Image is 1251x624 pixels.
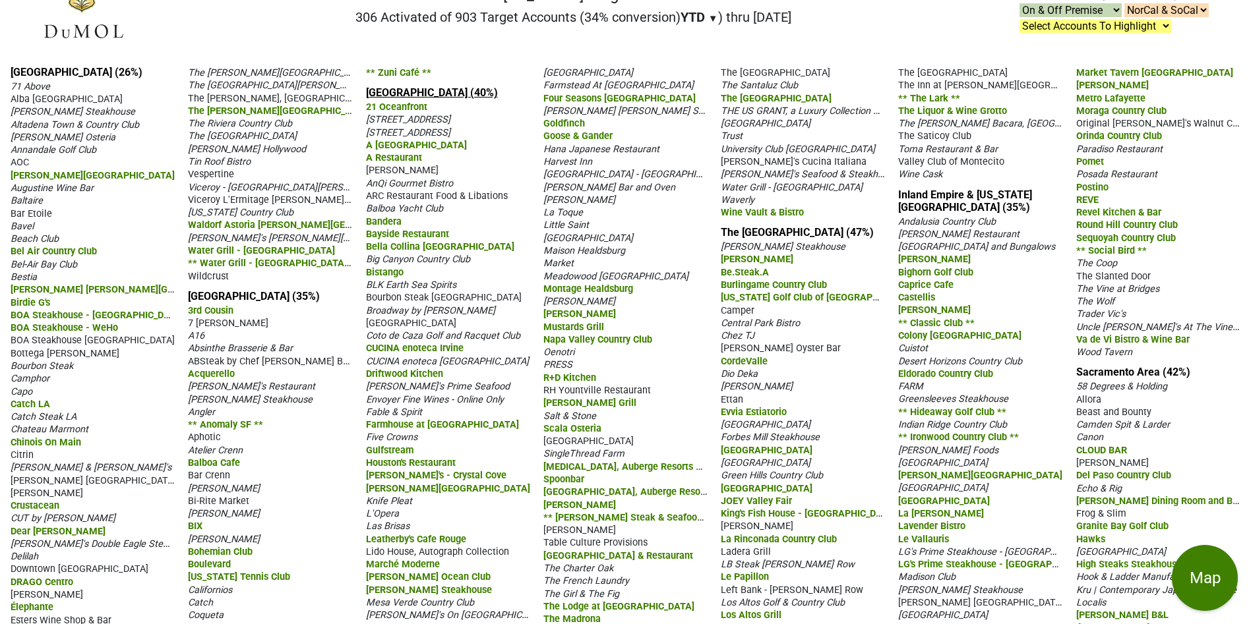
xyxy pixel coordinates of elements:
[721,182,863,193] span: Water Grill - [GEOGRAPHIC_DATA]
[721,226,874,239] a: The [GEOGRAPHIC_DATA] (47%)
[366,559,440,570] span: Marché Moderne
[543,525,616,536] span: [PERSON_NAME]
[366,368,443,380] span: Driftwood Kitchen
[898,571,956,582] span: Madison Club
[366,496,412,507] span: Knife Pleat
[366,470,506,481] span: [PERSON_NAME]'s - Crystal Cove
[721,279,827,291] span: Burlingame Country Club
[11,589,83,600] span: [PERSON_NAME]
[898,545,1094,557] span: LG's Prime Steakhouse - [GEOGRAPHIC_DATA]
[721,93,832,104] span: The [GEOGRAPHIC_DATA]
[188,432,221,443] span: Aphotic
[543,80,694,91] span: Farmstead At [GEOGRAPHIC_DATA]
[721,330,754,341] span: Chez TJ
[898,596,1064,608] span: [PERSON_NAME] [GEOGRAPHIC_DATA]
[188,290,320,302] a: [GEOGRAPHIC_DATA] (35%)
[366,140,467,151] span: A [GEOGRAPHIC_DATA]
[366,343,464,354] span: CUCINA enoteca Irvine
[188,104,371,117] span: The [PERSON_NAME][GEOGRAPHIC_DATA]
[188,559,231,570] span: Boulevard
[11,271,37,283] span: Bestia
[366,546,509,557] span: Lido House, Autograph Collection
[1076,559,1182,570] span: High Steaks Steakhouse
[543,436,634,447] span: [GEOGRAPHIC_DATA]
[366,445,413,456] span: Gulfstream
[11,195,43,206] span: Baltaire
[366,419,519,430] span: Farmhouse at [GEOGRAPHIC_DATA]
[898,445,998,456] span: [PERSON_NAME] Foods
[721,457,810,468] span: [GEOGRAPHIC_DATA]
[1076,334,1190,345] span: Va de Vi Bistro & Wine Bar
[366,229,449,240] span: Bayside Restaurant
[1076,381,1167,392] span: 58 Degrees & Holding
[11,360,73,372] span: Bourbon Steak
[366,305,495,316] span: Broadway by [PERSON_NAME]
[898,130,971,142] span: The Saticoy Club
[11,322,118,333] span: BOA Steakhouse - WeHo
[898,482,988,494] span: [GEOGRAPHIC_DATA]
[188,66,369,78] span: The [PERSON_NAME][GEOGRAPHIC_DATA]
[1076,521,1169,532] span: Granite Bay Golf Club
[366,203,443,214] span: Balboa Yacht Club
[898,267,973,278] span: Bighorn Golf Club
[11,474,176,486] span: [PERSON_NAME] [GEOGRAPHIC_DATA]
[898,521,965,532] span: Lavender Bistro
[188,156,251,167] span: Tin Roof Bistro
[721,343,841,354] span: [PERSON_NAME] Oyster Bar
[1076,296,1114,307] span: The Wolf
[188,118,292,129] span: The Riviera Country Club
[366,432,417,443] span: Five Crowns
[1076,233,1176,244] span: Sequoyah Country Club
[543,575,629,586] span: The French Laundry
[366,254,470,265] span: Big Canyon Country Club
[366,407,422,418] span: Fable & Spirit
[366,165,439,176] span: [PERSON_NAME]
[721,394,743,405] span: Ettan
[366,381,510,392] span: [PERSON_NAME]'s Prime Seafood
[366,190,508,202] span: ARC Restaurant Food & Libations
[543,411,596,422] span: Salt & Stone
[1076,271,1151,282] span: The Slanted Door
[11,246,97,257] span: Bel Air Country Club
[11,437,81,448] span: Chinois On Main
[1076,366,1190,378] a: Sacramento Area (42%)
[543,104,710,117] span: [PERSON_NAME] [PERSON_NAME] Star
[1076,584,1236,596] span: Kru | Contemporary Japanese Cuisine
[1076,394,1101,405] span: Allora
[898,292,935,303] span: Castellis
[188,78,369,91] span: The [GEOGRAPHIC_DATA][PERSON_NAME]
[11,119,139,130] span: Altadena Town & Country Club
[11,66,142,78] a: [GEOGRAPHIC_DATA] (26%)
[188,457,240,468] span: Balboa Cafe
[1076,419,1170,430] span: Camden Spit & Larder
[543,67,633,78] span: [GEOGRAPHIC_DATA]
[543,511,714,523] span: ** [PERSON_NAME] Steak & Seafood **
[188,207,293,218] span: [US_STATE] Country Club
[543,296,615,307] span: [PERSON_NAME]
[721,584,863,596] span: Left Bank - [PERSON_NAME] Row
[188,368,235,380] span: Acquerello
[11,81,50,92] span: 71 Above
[366,534,466,545] span: Leatherby's Cafe Rouge
[188,584,232,596] span: Californios
[1076,93,1145,104] span: Metro Lafayette
[543,233,633,244] span: [GEOGRAPHIC_DATA]
[11,283,356,295] span: [PERSON_NAME] [PERSON_NAME][GEOGRAPHIC_DATA], A [GEOGRAPHIC_DATA]
[11,183,94,194] span: Augustine Wine Bar
[543,93,696,104] span: Four Seasons [GEOGRAPHIC_DATA]
[11,132,115,143] span: [PERSON_NAME] Osteria
[11,297,50,308] span: Birdie G's
[1076,508,1126,519] span: Frog & Slim
[543,448,625,459] span: SingleThread Farm
[11,94,123,105] span: Alba [GEOGRAPHIC_DATA]
[1076,219,1178,231] span: Round Hill Country Club
[898,67,1008,78] span: The [GEOGRAPHIC_DATA]
[1076,432,1103,443] span: Canon
[1076,67,1233,78] span: Market Tavern [GEOGRAPHIC_DATA]
[898,381,923,392] span: FARM
[721,407,787,418] span: Evvia Estiatorio
[543,156,592,167] span: Harvest Inn
[366,521,410,532] span: Las Brisas
[188,470,230,481] span: Bar Crenn
[721,534,837,545] span: La Rinconada Country Club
